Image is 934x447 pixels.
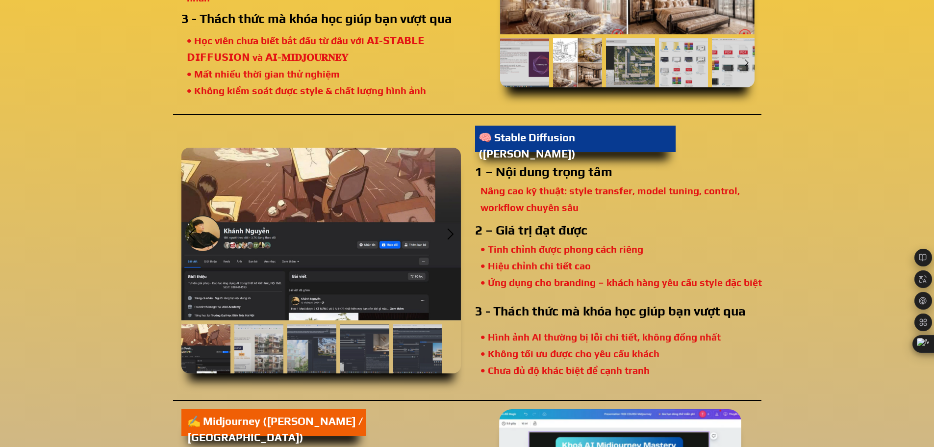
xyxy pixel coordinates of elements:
[187,415,363,444] span: ✍️ Midjourney ([PERSON_NAME] / [GEOGRAPHIC_DATA])
[480,329,749,379] div: • Hình ảnh AI thường bị lỗi chi tiết, không đồng nhất • Không tối ưu được cho yêu cầu khách • Chư...
[475,304,844,318] div: 3 - Thách thức mà khóa học giúp bạn vượt qua
[475,165,844,179] div: 1 – Nội dung trọng tâm
[480,183,749,216] div: Nâng cao kỹ thuật: style transfer, model tuning, control, workflow chuyên sâu
[479,131,576,160] span: 🧠 Stable Diffusion ([PERSON_NAME])
[181,12,551,26] div: 3 - Thách thức mà khóa học giúp bạn vượt qua
[480,241,768,291] div: • Tinh chỉnh được phong cách riêng • Hiệu chỉnh chi tiết cao • Ứng dụng cho branding – khách hàng...
[187,32,455,99] div: • Học viên chưa biết bắt đầu từ đâu với 𝗔𝗜-𝗦𝗧𝗔𝗕𝗟𝗘 𝗗𝗜𝗙𝗙𝗨𝗦𝗜𝗢𝗡 và 𝗔𝗜-𝐌𝐈𝐃𝐉𝐎𝐔𝐑𝐍𝐄𝐘 • Mất nhiều thời gia...
[475,223,844,237] div: 2 – Giá trị đạt được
